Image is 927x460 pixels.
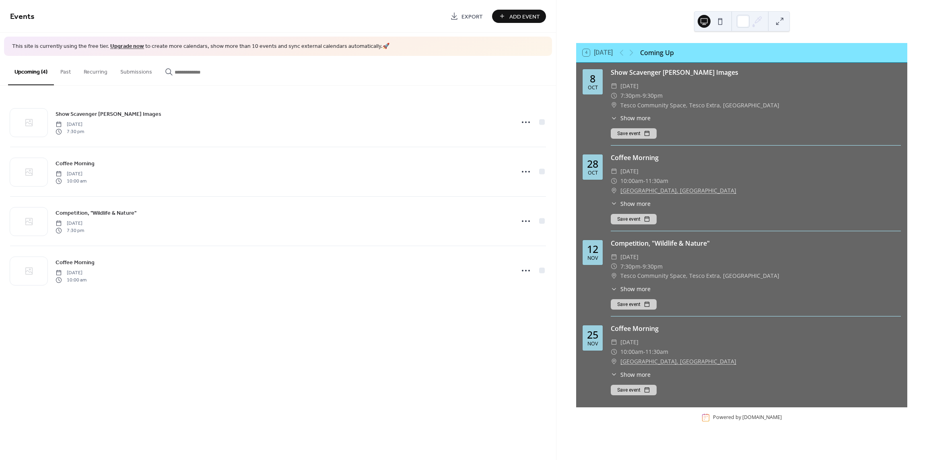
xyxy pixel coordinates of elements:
span: 10:00 am [56,277,87,284]
div: ​ [611,347,617,357]
span: [DATE] [620,337,639,347]
button: Save event [611,385,657,395]
div: Coffee Morning [611,153,901,162]
button: ​Show more [611,199,651,208]
div: Show Scavenger [PERSON_NAME] Images [611,68,901,77]
span: Competition, "Wildlife & Nature" [56,209,136,217]
div: Powered by [713,414,782,421]
div: 12 [587,244,598,254]
button: ​Show more [611,114,651,122]
span: - [643,176,645,186]
div: ​ [611,101,617,110]
div: Competition, "Wildlife & Nature" [611,238,901,248]
div: ​ [611,81,617,91]
span: - [641,91,643,101]
button: ​Show more [611,370,651,379]
a: [GEOGRAPHIC_DATA], [GEOGRAPHIC_DATA] [620,186,736,195]
span: [DATE] [56,220,84,227]
span: Show Scavenger [PERSON_NAME] Images [56,110,161,118]
div: 8 [590,74,595,84]
span: This site is currently using the free tier. to create more calendars, show more than 10 events an... [12,43,389,51]
button: Save event [611,128,657,139]
a: Coffee Morning [56,159,95,168]
div: Coming Up [640,48,674,57]
button: Upcoming (4) [8,56,54,85]
button: Past [54,56,77,84]
span: [DATE] [620,252,639,262]
a: Upgrade now [110,41,144,52]
a: [DOMAIN_NAME] [742,414,782,421]
div: ​ [611,370,617,379]
div: Coffee Morning [611,324,901,333]
span: 10:00am [620,176,643,186]
div: 25 [587,330,598,340]
button: Save event [611,299,657,310]
button: Recurring [77,56,114,84]
span: 7:30pm [620,91,641,101]
div: ​ [611,114,617,122]
div: ​ [611,285,617,293]
div: Oct [588,170,598,176]
span: Show more [620,114,651,122]
a: [GEOGRAPHIC_DATA], [GEOGRAPHIC_DATA] [620,357,736,366]
div: ​ [611,176,617,186]
span: 7:30pm [620,262,641,271]
button: Add Event [492,10,546,23]
a: Coffee Morning [56,258,95,267]
span: 11:30am [645,347,668,357]
span: 11:30am [645,176,668,186]
div: ​ [611,262,617,271]
span: Show more [620,285,651,293]
span: [DATE] [56,121,84,128]
div: ​ [611,91,617,101]
span: 9:30pm [643,262,663,271]
span: Export [461,12,483,21]
span: 7:30 pm [56,227,84,234]
span: Show more [620,370,651,379]
span: 10:00 am [56,178,87,185]
div: ​ [611,337,617,347]
span: Tesco Community Space, Tesco Extra, [GEOGRAPHIC_DATA] [620,101,779,110]
span: [DATE] [620,81,639,91]
span: [DATE] [56,269,87,276]
div: Nov [587,256,598,261]
div: Nov [587,341,598,347]
span: 10:00am [620,347,643,357]
span: - [643,347,645,357]
span: Show more [620,199,651,208]
a: Show Scavenger [PERSON_NAME] Images [56,109,161,119]
button: Save event [611,214,657,224]
span: 9:30pm [643,91,663,101]
span: [DATE] [56,170,87,177]
span: Tesco Community Space, Tesco Extra, [GEOGRAPHIC_DATA] [620,271,779,281]
div: ​ [611,271,617,281]
span: 7:30 pm [56,128,84,136]
span: - [641,262,643,271]
div: Oct [588,85,598,90]
span: Events [10,9,35,25]
div: ​ [611,252,617,262]
span: [DATE] [620,166,639,176]
a: Competition, "Wildlife & Nature" [56,208,136,218]
div: ​ [611,186,617,195]
div: ​ [611,199,617,208]
button: Submissions [114,56,159,84]
div: 28 [587,159,598,169]
span: Add Event [509,12,540,21]
div: ​ [611,166,617,176]
div: ​ [611,357,617,366]
a: Export [444,10,489,23]
button: ​Show more [611,285,651,293]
